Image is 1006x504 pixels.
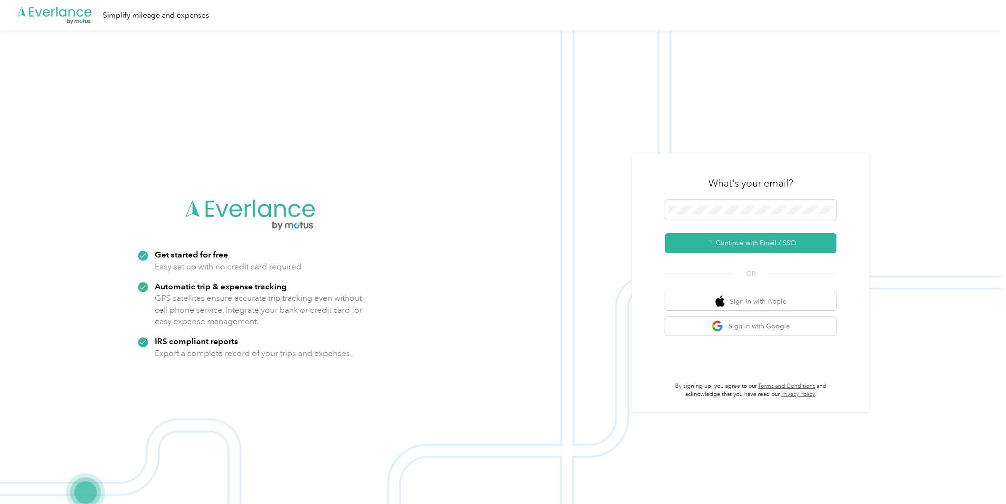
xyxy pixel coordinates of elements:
a: Terms and Conditions [758,383,816,390]
button: Continue with Email / SSO [665,233,837,253]
strong: Get started for free [155,249,228,259]
span: OR [734,269,767,279]
img: apple logo [716,296,725,307]
p: GPS satellites ensure accurate trip tracking even without cell phone service. Integrate your bank... [155,292,363,327]
p: By signing up, you agree to our and acknowledge that you have read our . [665,382,837,399]
button: apple logoSign in with Apple [665,292,837,311]
strong: IRS compliant reports [155,336,238,346]
img: google logo [712,320,724,332]
h3: What's your email? [708,177,793,190]
p: Export a complete record of your trips and expenses. [155,347,352,359]
strong: Automatic trip & expense tracking [155,281,287,291]
a: Privacy Policy [781,391,815,398]
div: Simplify mileage and expenses [103,10,209,21]
button: google logoSign in with Google [665,317,837,336]
p: Easy set up with no credit card required [155,261,301,273]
